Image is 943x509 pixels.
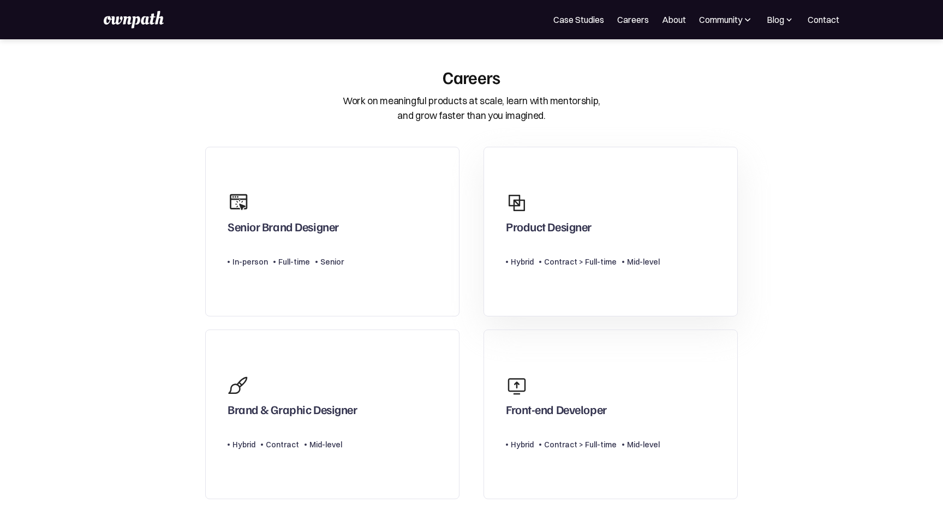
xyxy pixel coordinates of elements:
div: Senior Brand Designer [228,219,339,239]
a: Brand & Graphic DesignerHybridContractMid-level [205,330,459,499]
div: Mid-level [309,438,342,451]
div: Hybrid [232,438,255,451]
a: Front-end DeveloperHybridContract > Full-timeMid-level [484,330,738,499]
div: Blog [767,13,784,26]
a: Contact [808,13,839,26]
div: Work on meaningful products at scale, learn with mentorship, and grow faster than you imagined. [343,94,600,123]
a: About [662,13,686,26]
div: Contract [266,438,299,451]
div: Hybrid [511,438,534,451]
div: In-person [232,255,268,268]
div: Community [699,13,753,26]
div: Careers [443,67,500,87]
div: Product Designer [506,219,592,239]
a: Careers [617,13,649,26]
div: Community [699,13,742,26]
a: Senior Brand DesignerIn-personFull-timeSenior [205,147,459,316]
div: Full-time [278,255,310,268]
div: Senior [320,255,344,268]
div: Front-end Developer [506,402,607,422]
div: Blog [766,13,795,26]
div: Contract > Full-time [544,438,617,451]
div: Mid-level [627,255,660,268]
div: Brand & Graphic Designer [228,402,357,422]
div: Hybrid [511,255,534,268]
a: Product DesignerHybridContract > Full-timeMid-level [484,147,738,316]
div: Mid-level [627,438,660,451]
a: Case Studies [553,13,604,26]
div: Contract > Full-time [544,255,617,268]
